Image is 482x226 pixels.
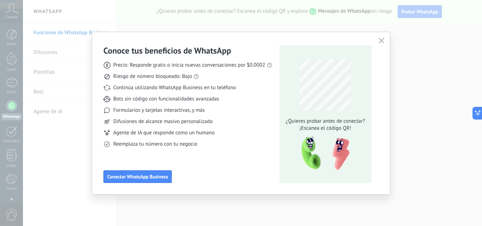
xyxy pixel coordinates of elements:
[113,62,265,69] span: Precio: Responde gratis o inicia nuevas conversaciones por $0.0002
[107,174,168,179] span: Conectar WhatsApp Business
[113,96,219,103] span: Bots sin código con funcionalidades avanzadas
[103,170,172,183] button: Conectar WhatsApp Business
[113,118,213,125] span: Difusiones de alcance masivo personalizado
[113,107,205,114] span: Formularios y tarjetas interactivas, y más
[295,135,351,172] img: qr-pic-1x.png
[113,73,192,80] span: Riesgo de número bloqueado: Bajo
[113,129,215,136] span: Agente de IA que responde como un humano
[284,125,367,132] span: ¡Escanea el código QR!
[103,45,231,56] h3: Conoce tus beneficios de WhatsApp
[284,118,367,125] span: ¿Quieres probar antes de conectar?
[113,141,197,148] span: Reemplaza tu número con tu negocio
[113,84,236,91] span: Continúa utilizando WhatsApp Business en tu teléfono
